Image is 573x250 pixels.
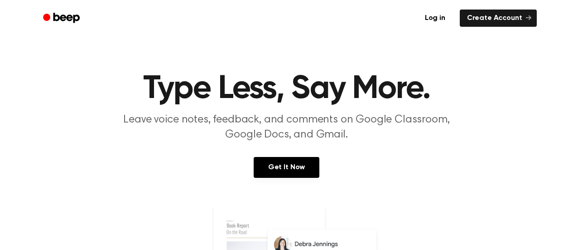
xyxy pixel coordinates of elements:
[254,157,319,178] a: Get It Now
[416,8,454,29] a: Log in
[55,73,519,105] h1: Type Less, Say More.
[460,10,537,27] a: Create Account
[113,113,461,142] p: Leave voice notes, feedback, and comments on Google Classroom, Google Docs, and Gmail.
[37,10,88,27] a: Beep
